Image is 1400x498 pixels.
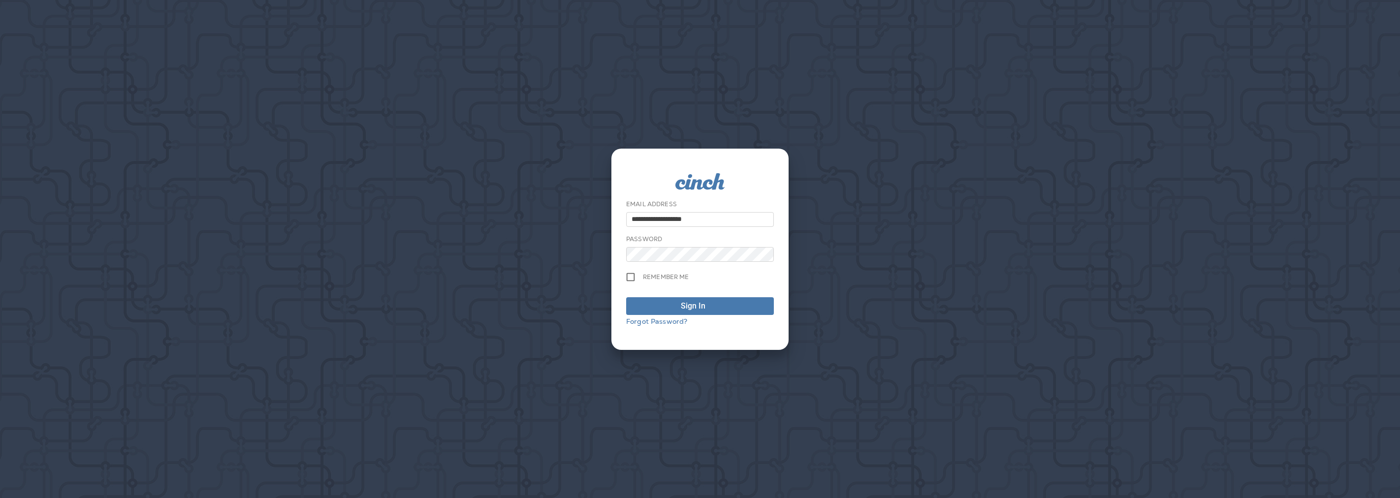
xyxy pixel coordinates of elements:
div: Sign In [681,300,705,312]
label: Password [626,235,662,243]
button: Sign In [626,297,774,315]
a: Forgot Password? [626,317,687,326]
label: Email Address [626,200,677,208]
span: Remember me [643,273,689,281]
